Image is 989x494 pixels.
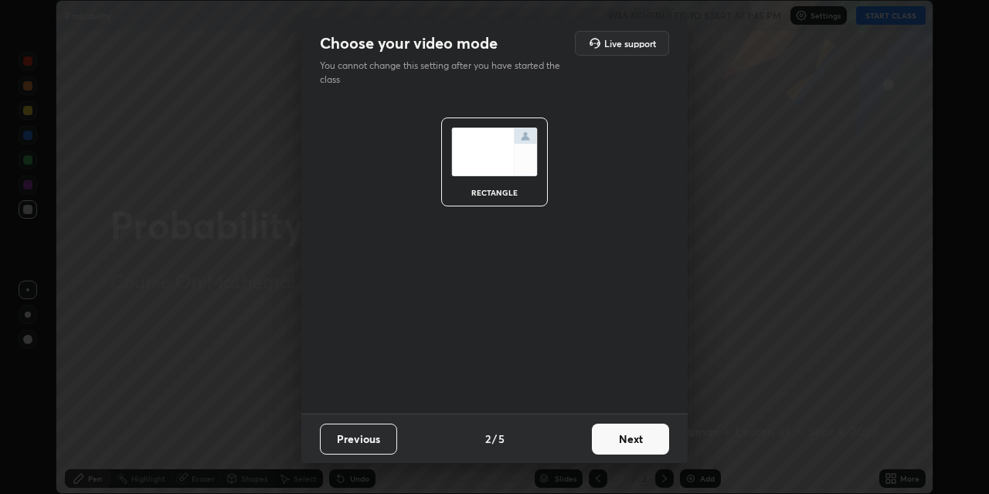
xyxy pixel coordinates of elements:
h4: / [492,431,497,447]
h4: 5 [498,431,505,447]
h5: Live support [604,39,656,48]
p: You cannot change this setting after you have started the class [320,59,570,87]
button: Next [592,424,669,455]
div: rectangle [464,189,525,196]
img: normalScreenIcon.ae25ed63.svg [451,128,538,176]
h2: Choose your video mode [320,33,498,53]
h4: 2 [485,431,491,447]
button: Previous [320,424,397,455]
